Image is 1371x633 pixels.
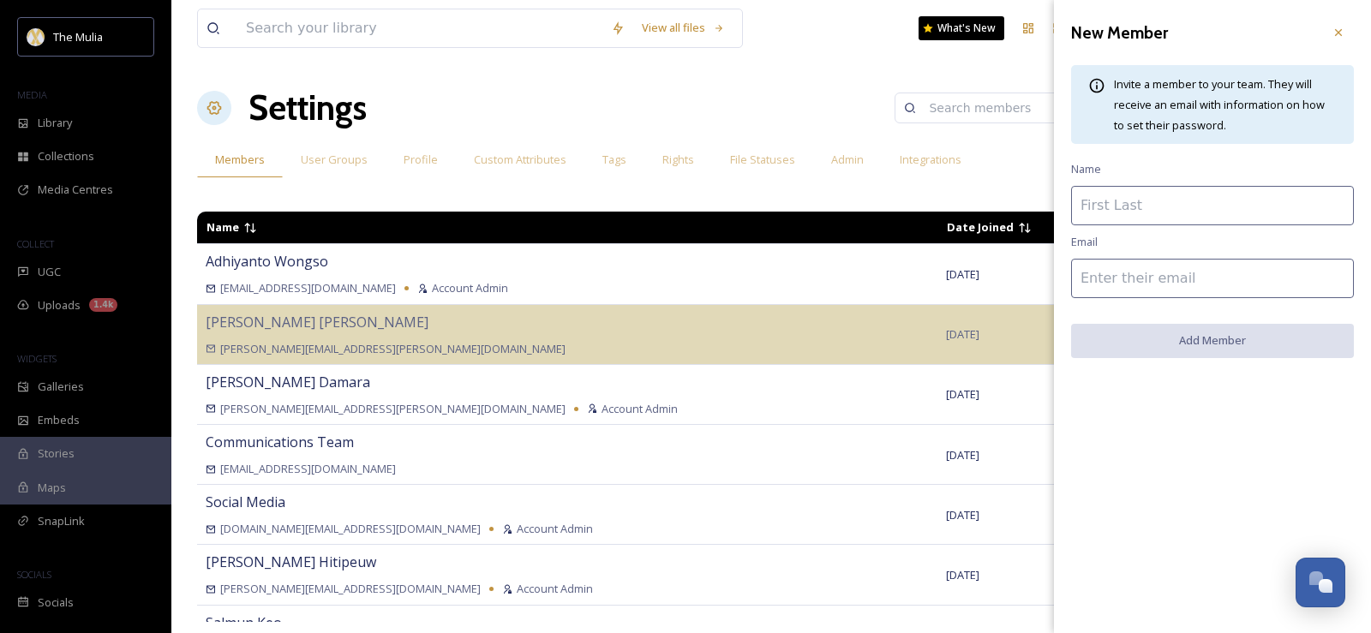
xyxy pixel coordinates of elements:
span: [DATE] [946,567,979,582]
span: [PERSON_NAME][EMAIL_ADDRESS][PERSON_NAME][DOMAIN_NAME] [220,401,566,417]
h3: New Member [1071,21,1168,45]
input: First Last [1071,186,1354,225]
span: [DATE] [946,386,979,402]
input: Search your library [237,9,602,47]
span: Account Admin [517,581,593,597]
span: Social Media [206,493,285,511]
span: Integrations [900,152,961,168]
span: [EMAIL_ADDRESS][DOMAIN_NAME] [220,461,396,477]
span: Galleries [38,379,84,395]
span: [DATE] [946,266,979,282]
span: [DATE] [946,507,979,523]
input: Search members [920,91,1087,125]
span: [PERSON_NAME][EMAIL_ADDRESS][DOMAIN_NAME] [220,581,481,597]
span: [PERSON_NAME] [PERSON_NAME] [206,313,428,331]
h1: Settings [248,82,367,134]
span: Uploads [38,297,81,314]
span: Invite a member to your team. They will receive an email with information on how to set their pas... [1114,76,1325,133]
span: SnapLink [38,513,85,529]
span: [DATE] [946,447,979,463]
button: Add Member [1071,324,1354,357]
span: Name [207,219,239,235]
span: User Groups [301,152,368,168]
span: The Mulia [53,29,103,45]
span: Custom Attributes [474,152,566,168]
span: [DATE] [946,326,979,342]
span: Email [1071,234,1098,250]
span: Date Joined [947,219,1014,235]
span: Account Admin [432,280,508,296]
span: [EMAIL_ADDRESS][DOMAIN_NAME] [220,280,396,296]
td: Sort ascending [938,212,1093,242]
span: Embeds [38,412,80,428]
span: Members [215,152,265,168]
span: File Statuses [730,152,795,168]
button: Open Chat [1296,558,1345,607]
span: [PERSON_NAME] Damara [206,373,370,391]
span: WIDGETS [17,352,57,365]
span: Collections [38,148,94,164]
span: UGC [38,264,61,280]
input: Enter their email [1071,259,1354,298]
span: Profile [404,152,438,168]
td: Sort descending [198,212,937,242]
span: Salmun Keo [206,613,282,632]
div: 1.4k [89,298,117,312]
span: COLLECT [17,237,54,250]
span: Name [1071,161,1101,177]
span: Rights [662,152,694,168]
span: Account Admin [517,521,593,537]
span: Admin [831,152,864,168]
span: Stories [38,445,75,462]
span: [PERSON_NAME] Hitipeuw [206,552,376,571]
span: Maps [38,480,66,496]
img: mulia_logo.png [27,28,45,45]
span: MEDIA [17,88,47,101]
span: Tags [602,152,626,168]
span: Media Centres [38,182,113,198]
span: Account Admin [602,401,678,417]
a: What's New [919,16,1004,40]
span: SOCIALS [17,568,51,581]
span: Library [38,115,72,131]
span: [PERSON_NAME][EMAIL_ADDRESS][PERSON_NAME][DOMAIN_NAME] [220,341,566,357]
span: Communications Team [206,433,354,451]
a: View all files [633,11,733,45]
span: [DOMAIN_NAME][EMAIL_ADDRESS][DOMAIN_NAME] [220,521,481,537]
span: Adhiyanto Wongso [206,252,328,271]
span: Socials [38,594,74,611]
